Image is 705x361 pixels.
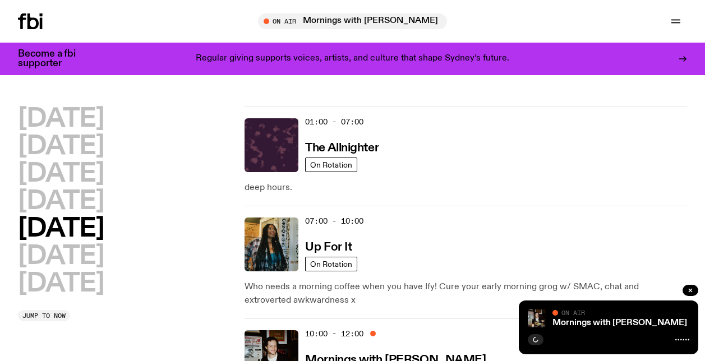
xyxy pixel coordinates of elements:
button: [DATE] [18,189,104,214]
h3: Become a fbi supporter [18,49,90,68]
button: [DATE] [18,216,104,242]
p: Who needs a morning coffee when you have Ify! Cure your early morning grog w/ SMAC, chat and extr... [245,280,687,307]
button: [DATE] [18,244,104,269]
button: [DATE] [18,107,104,132]
h3: Up For It [305,242,352,253]
button: [DATE] [18,271,104,297]
span: Jump to now [22,313,66,319]
p: Regular giving supports voices, artists, and culture that shape Sydney’s future. [196,54,509,64]
a: Mornings with [PERSON_NAME] [552,318,687,327]
button: [DATE] [18,161,104,187]
span: 07:00 - 10:00 [305,216,363,226]
span: On Rotation [310,161,352,169]
button: On AirMornings with [PERSON_NAME] [258,13,447,29]
span: 10:00 - 12:00 [305,328,363,339]
span: On Rotation [310,260,352,269]
a: On Rotation [305,158,357,172]
img: Ify - a Brown Skin girl with black braided twists, looking up to the side with her tongue stickin... [245,217,298,271]
a: The Allnighter [305,140,379,154]
span: 01:00 - 07:00 [305,117,363,127]
h3: The Allnighter [305,142,379,154]
a: Up For It [305,239,352,253]
button: [DATE] [18,134,104,159]
span: On Air [561,309,585,316]
img: Sam blankly stares at the camera, brightly lit by a camera flash wearing a hat collared shirt and... [528,309,546,327]
p: deep hours. [245,181,687,195]
a: On Rotation [305,257,357,271]
button: Jump to now [18,310,70,321]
